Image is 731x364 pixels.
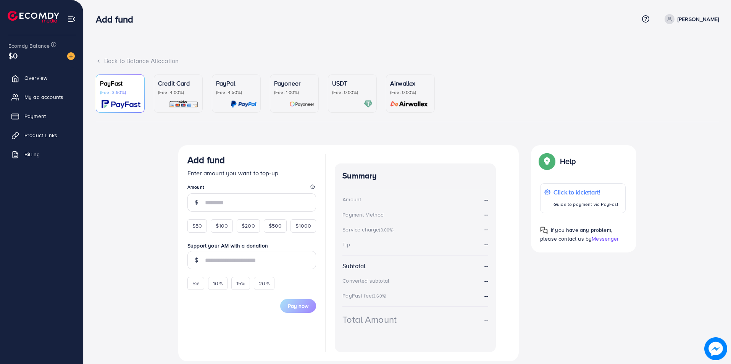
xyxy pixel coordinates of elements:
[158,79,198,88] p: Credit Card
[484,291,488,300] strong: --
[102,100,140,108] img: card
[158,89,198,95] p: (Fee: 4.00%)
[100,79,140,88] p: PayFast
[24,74,47,82] span: Overview
[390,79,431,88] p: Airwallex
[100,89,140,95] p: (Fee: 3.60%)
[274,89,315,95] p: (Fee: 1.00%)
[342,241,350,248] div: Tip
[342,262,365,270] div: Subtotal
[592,235,619,243] span: Messenger
[342,292,389,299] div: PayFast fee
[553,200,618,209] p: Guide to payment via PayFast
[192,222,202,230] span: $50
[231,100,257,108] img: card
[342,211,384,218] div: Payment Method
[342,171,488,181] h4: Summary
[213,280,222,287] span: 10%
[216,89,257,95] p: (Fee: 4.50%)
[6,70,77,86] a: Overview
[67,15,76,23] img: menu
[484,195,488,204] strong: --
[540,226,612,243] span: If you have any problem, please contact us by
[187,242,316,249] label: Support your AM with a donation
[242,222,255,230] span: $200
[274,79,315,88] p: Payoneer
[8,42,50,50] span: Ecomdy Balance
[342,196,361,203] div: Amount
[540,154,554,168] img: Popup guide
[553,188,618,197] p: Click to kickstart!
[6,89,77,105] a: My ad accounts
[390,89,431,95] p: (Fee: 0.00%)
[24,131,57,139] span: Product Links
[560,157,576,166] p: Help
[96,14,139,25] h3: Add fund
[662,14,719,24] a: [PERSON_NAME]
[280,299,316,313] button: Pay now
[192,280,199,287] span: 5%
[332,79,373,88] p: USDT
[216,222,228,230] span: $100
[540,226,548,234] img: Popup guide
[6,128,77,143] a: Product Links
[372,293,386,299] small: (3.60%)
[379,227,394,233] small: (3.00%)
[295,222,311,230] span: $1000
[96,57,719,65] div: Back to Balance Allocation
[678,15,719,24] p: [PERSON_NAME]
[216,79,257,88] p: PayPal
[342,313,397,326] div: Total Amount
[6,147,77,162] a: Billing
[6,108,77,124] a: Payment
[236,280,245,287] span: 15%
[332,89,373,95] p: (Fee: 0.00%)
[259,280,269,287] span: 20%
[168,100,198,108] img: card
[388,100,431,108] img: card
[187,154,225,165] h3: Add fund
[289,100,315,108] img: card
[704,337,727,360] img: image
[484,210,488,219] strong: --
[269,222,282,230] span: $500
[8,50,18,61] span: $0
[364,100,373,108] img: card
[288,302,308,310] span: Pay now
[484,315,488,324] strong: --
[484,262,488,270] strong: --
[187,168,316,178] p: Enter amount you want to top-up
[187,184,316,193] legend: Amount
[484,277,488,285] strong: --
[24,150,40,158] span: Billing
[8,11,59,23] img: logo
[342,226,396,233] div: Service charge
[484,225,488,233] strong: --
[342,277,389,285] div: Converted subtotal
[484,240,488,248] strong: --
[24,93,63,101] span: My ad accounts
[67,52,75,60] img: image
[24,112,46,120] span: Payment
